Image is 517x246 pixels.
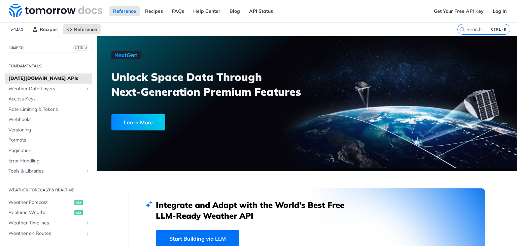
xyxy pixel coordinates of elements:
a: Weather on RoutesShow subpages for Weather on Routes [5,228,92,239]
span: Recipes [40,26,58,32]
a: Formats [5,135,92,145]
span: get [74,200,83,205]
a: Weather Forecastget [5,197,92,208]
span: Reference [74,26,97,32]
a: API Status [245,6,277,16]
span: Error Handling [8,158,90,164]
span: CTRL-/ [73,45,88,51]
button: Show subpages for Weather Data Layers [85,86,90,92]
a: Blog [226,6,244,16]
kbd: CTRL-K [489,26,508,33]
span: Weather Timelines [8,220,83,226]
a: Versioning [5,125,92,135]
div: Learn More [111,114,165,130]
span: Weather Data Layers [8,86,83,92]
span: Rate Limiting & Tokens [8,106,90,113]
a: FAQs [168,6,188,16]
span: Versioning [8,127,90,133]
h3: Unlock Space Data Through Next-Generation Premium Features [111,69,314,99]
button: JUMP TOCTRL-/ [5,43,92,53]
a: Weather Data LayersShow subpages for Weather Data Layers [5,84,92,94]
a: Log In [489,6,510,16]
a: Error Handling [5,156,92,166]
a: Rate Limiting & Tokens [5,104,92,115]
a: Recipes [141,6,167,16]
button: Show subpages for Tools & Libraries [85,168,90,174]
a: Access Keys [5,94,92,104]
a: Tools & LibrariesShow subpages for Tools & Libraries [5,166,92,176]
span: Webhooks [8,116,90,123]
a: Help Center [189,6,224,16]
a: Pagination [5,146,92,156]
span: Tools & Libraries [8,168,83,175]
h2: Integrate and Adapt with the World’s Best Free LLM-Ready Weather API [156,199,354,221]
span: Weather Forecast [8,199,73,206]
a: Weather TimelinesShow subpages for Weather Timelines [5,218,92,228]
h2: Fundamentals [5,63,92,69]
a: Webhooks [5,115,92,125]
img: NextGen [111,51,141,59]
a: Get Your Free API Key [430,6,487,16]
a: Reference [63,24,101,34]
a: [DATE][DOMAIN_NAME] APIs [5,73,92,84]
button: Show subpages for Weather Timelines [85,220,90,226]
span: Access Keys [8,96,90,102]
span: Realtime Weather [8,209,73,216]
button: Show subpages for Weather on Routes [85,231,90,236]
h2: Weather Forecast & realtime [5,187,92,193]
img: Tomorrow.io Weather API Docs [9,4,102,17]
a: Recipes [29,24,61,34]
span: Formats [8,137,90,144]
a: Realtime Weatherget [5,208,92,218]
svg: Search [459,27,465,32]
span: get [74,210,83,215]
a: Learn More [111,114,274,130]
a: Reference [109,6,140,16]
span: v4.0.1 [7,24,27,34]
span: [DATE][DOMAIN_NAME] APIs [8,75,90,82]
span: Weather on Routes [8,230,83,237]
span: Pagination [8,147,90,154]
